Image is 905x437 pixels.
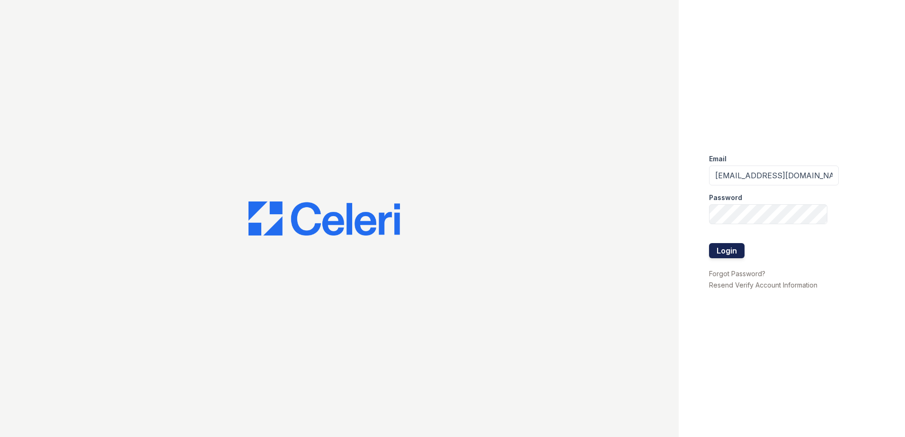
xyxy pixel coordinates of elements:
[709,193,742,202] label: Password
[709,270,765,278] a: Forgot Password?
[709,243,745,258] button: Login
[709,154,727,164] label: Email
[248,201,400,236] img: CE_Logo_Blue-a8612792a0a2168367f1c8372b55b34899dd931a85d93a1a3d3e32e68fde9ad4.png
[709,281,817,289] a: Resend Verify Account Information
